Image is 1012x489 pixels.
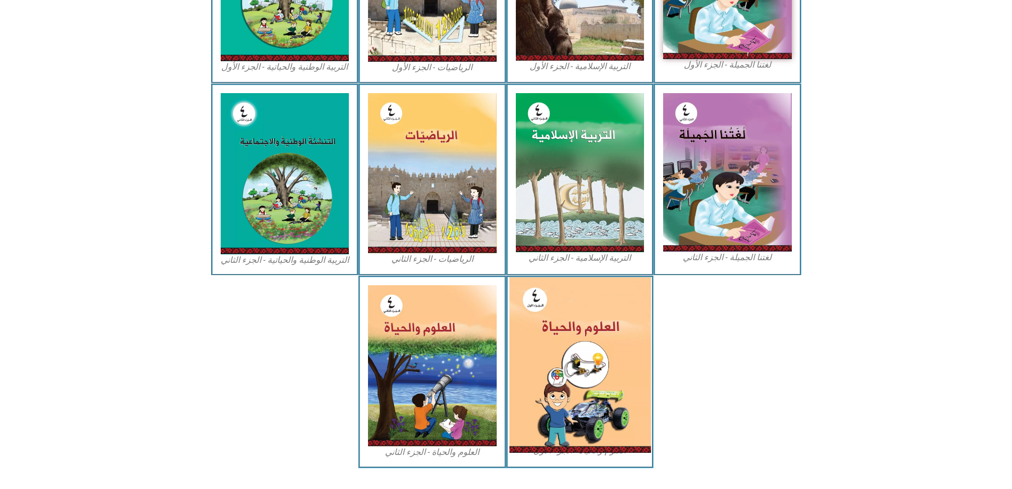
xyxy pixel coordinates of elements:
figcaption: لغتنا الجميلة - الجزء الثاني [663,252,792,263]
figcaption: التربية الإسلامية - الجزء الثاني [516,252,645,264]
figcaption: التربية الوطنية والحياتية - الجزء الثاني [221,254,349,266]
figcaption: الرياضيات - الجزء الأول​ [368,62,497,73]
figcaption: التربية الوطنية والحياتية - الجزء الأول​ [221,61,349,73]
figcaption: لغتنا الجميلة - الجزء الأول​ [663,59,792,71]
figcaption: العلوم والحياة - الجزء الثاني [368,446,497,458]
figcaption: التربية الإسلامية - الجزء الأول [516,61,645,72]
figcaption: الرياضيات - الجزء الثاني [368,253,497,265]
